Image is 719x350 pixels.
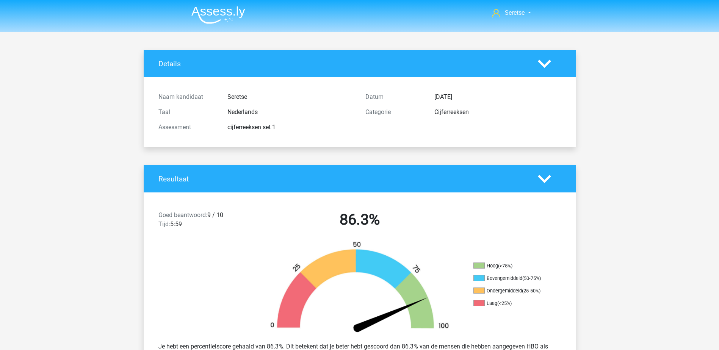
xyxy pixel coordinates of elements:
[473,275,549,282] li: Bovengemiddeld
[429,108,567,117] div: Cijferreeksen
[153,123,222,132] div: Assessment
[489,8,534,17] a: Seretse
[191,6,245,24] img: Assessly
[257,241,462,336] img: 86.bedef3011a2e.png
[262,211,457,229] h2: 86.3%
[222,108,360,117] div: Nederlands
[505,9,525,16] span: Seretse
[522,288,540,294] div: (25-50%)
[158,220,170,228] span: Tijd:
[360,108,429,117] div: Categorie
[222,92,360,102] div: Seretse
[158,59,526,68] h4: Details
[222,123,360,132] div: cijferreeksen set 1
[497,300,512,306] div: (<25%)
[429,92,567,102] div: [DATE]
[153,108,222,117] div: Taal
[473,262,549,269] li: Hoog
[158,175,526,183] h4: Resultaat
[522,275,541,281] div: (50-75%)
[158,211,207,219] span: Goed beantwoord:
[153,211,256,232] div: 9 / 10 5:59
[473,300,549,307] li: Laag
[498,263,512,269] div: (>75%)
[153,92,222,102] div: Naam kandidaat
[360,92,429,102] div: Datum
[473,287,549,294] li: Ondergemiddeld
